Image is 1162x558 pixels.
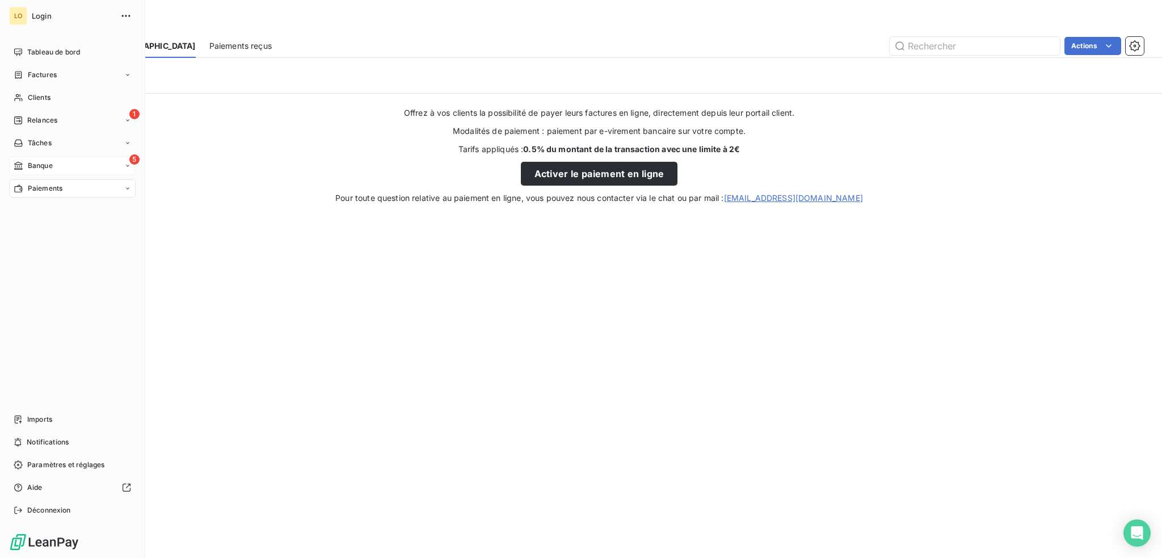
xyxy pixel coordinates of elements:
[521,162,678,186] button: Activer le paiement en ligne
[458,144,740,155] span: Tarifs appliqués :
[335,192,863,204] span: Pour toute question relative au paiement en ligne, vous pouvez nous contacter via le chat ou par ...
[890,37,1060,55] input: Rechercher
[28,183,62,194] span: Paiements
[9,479,136,497] a: Aide
[27,47,80,57] span: Tableau de bord
[28,161,53,171] span: Banque
[404,107,794,119] span: Offrez à vos clients la possibilité de payer leurs factures en ligne, directement depuis leur por...
[1123,519,1151,547] div: Open Intercom Messenger
[27,414,52,425] span: Imports
[724,193,863,203] a: [EMAIL_ADDRESS][DOMAIN_NAME]
[28,93,50,103] span: Clients
[129,154,140,165] span: 5
[129,109,140,119] span: 1
[9,533,79,551] img: Logo LeanPay
[27,437,69,447] span: Notifications
[28,138,52,148] span: Tâches
[523,144,740,154] strong: 0.5% du montant de la transaction avec une limite à 2€
[1064,37,1121,55] button: Actions
[28,70,57,80] span: Factures
[32,11,113,20] span: Login
[27,115,57,125] span: Relances
[9,7,27,25] div: LO
[27,483,43,493] span: Aide
[27,460,104,470] span: Paramètres et réglages
[27,505,71,515] span: Déconnexion
[209,40,272,52] span: Paiements reçus
[453,125,746,137] span: Modalités de paiement : paiement par e-virement bancaire sur votre compte.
